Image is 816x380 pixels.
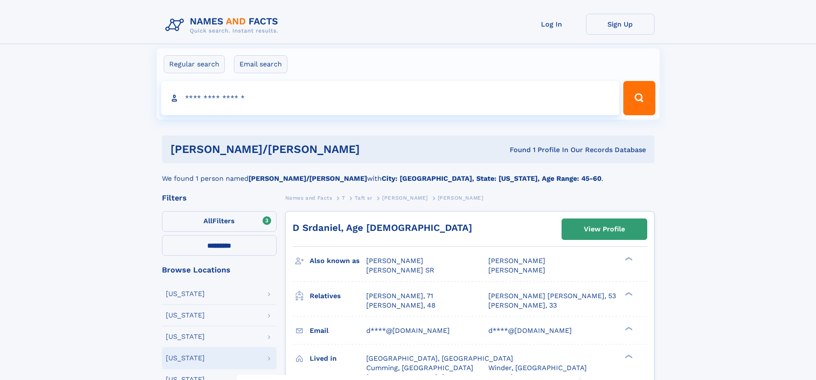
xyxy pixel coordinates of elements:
span: [PERSON_NAME] [488,257,545,265]
b: [PERSON_NAME]/[PERSON_NAME] [248,174,367,183]
label: Filters [162,211,277,232]
img: Logo Names and Facts [162,14,285,37]
span: Cumming, [GEOGRAPHIC_DATA] [366,364,473,372]
span: Winder, [GEOGRAPHIC_DATA] [488,364,587,372]
span: [PERSON_NAME] [488,266,545,274]
a: Sign Up [586,14,655,35]
div: Found 1 Profile In Our Records Database [435,145,646,155]
div: ❯ [623,291,633,296]
div: Filters [162,194,277,202]
a: [PERSON_NAME] [382,192,428,203]
h1: [PERSON_NAME]/[PERSON_NAME] [170,144,435,155]
div: View Profile [584,219,625,239]
div: We found 1 person named with . [162,163,655,184]
a: T [342,192,345,203]
div: [US_STATE] [166,290,205,297]
span: Taft sr [355,195,372,201]
a: D Srdaniel, Age [DEMOGRAPHIC_DATA] [293,222,472,233]
span: T [342,195,345,201]
a: Names and Facts [285,192,332,203]
a: [PERSON_NAME] [PERSON_NAME], 53 [488,291,616,301]
h3: Email [310,323,366,338]
span: [PERSON_NAME] [382,195,428,201]
div: Browse Locations [162,266,277,274]
input: search input [161,81,620,115]
h3: Relatives [310,289,366,303]
label: Regular search [164,55,225,73]
a: [PERSON_NAME], 71 [366,291,433,301]
a: [PERSON_NAME], 33 [488,301,557,310]
div: ❯ [623,353,633,359]
span: All [203,217,212,225]
div: [US_STATE] [166,333,205,340]
h3: Lived in [310,351,366,366]
b: City: [GEOGRAPHIC_DATA], State: [US_STATE], Age Range: 45-60 [382,174,601,183]
div: ❯ [623,256,633,262]
span: [PERSON_NAME] [438,195,484,201]
span: [GEOGRAPHIC_DATA], [GEOGRAPHIC_DATA] [366,354,513,362]
span: [PERSON_NAME] SR [366,266,434,274]
h3: Also known as [310,254,366,268]
span: [PERSON_NAME] [366,257,423,265]
div: [US_STATE] [166,355,205,362]
a: Log In [517,14,586,35]
a: Taft sr [355,192,372,203]
label: Email search [234,55,287,73]
button: Search Button [623,81,655,115]
div: ❯ [623,326,633,331]
div: [US_STATE] [166,312,205,319]
a: View Profile [562,219,647,239]
a: [PERSON_NAME], 48 [366,301,436,310]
